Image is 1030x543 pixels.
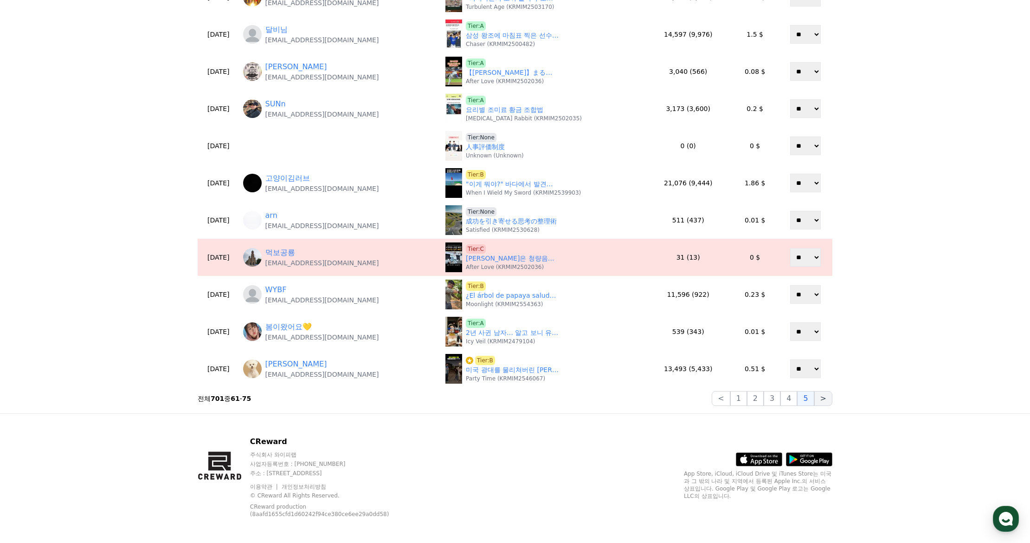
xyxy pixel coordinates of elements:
td: 0 (0) [645,127,731,164]
button: < [712,391,730,406]
p: CReward production (8aafd1655cfd1d60242f94ce380ce6ee29a0dd58) [250,503,399,518]
td: [DATE] [198,53,239,90]
img: 요리별 조미료 황금 조합법 [445,94,462,124]
img: profile_blank.webp [243,25,262,44]
td: 0.01 $ [731,313,779,350]
td: [DATE] [198,276,239,313]
img: https://cdn.creward.net/profile/user/profile_blank.webp [243,285,262,304]
p: [EMAIL_ADDRESS][DOMAIN_NAME] [265,35,379,45]
a: 【[PERSON_NAME]】まるで別人のようだった、監督も絶賛！ [466,68,559,78]
td: 31 (13) [645,239,731,276]
a: [PERSON_NAME] [265,61,327,72]
p: [MEDICAL_DATA] Rabbit (KRMIM2502035) [466,115,582,122]
p: Party Time (KRMIM2546067) [466,375,545,382]
p: [EMAIL_ADDRESS][DOMAIN_NAME] [265,295,379,305]
a: 요리별 조미료 황금 조합법 [466,105,543,115]
td: 3,173 (3,600) [645,90,731,127]
p: Icy Veil (KRMIM2479104) [466,338,535,345]
img: 삼성 왕조에 마침표 찍은 선수 #야구 #kbo #shorts [445,20,462,49]
button: > [814,391,832,406]
td: 0.23 $ [731,276,779,313]
img: 【佐々木朗希】まるで別人のようだった、監督も絶賛！ [445,57,462,86]
img: "이게 뭐야?" 바다에서 발견한 수상한 물체 [445,168,462,198]
a: 봄이왔어요💛 [265,321,312,333]
td: [DATE] [198,90,239,127]
td: 3,040 (566) [645,53,731,90]
span: 설정 [143,308,154,316]
td: 21,076 (9,444) [645,164,731,202]
a: "이게 뭐야?" 바다에서 발견한 수상한 물체 [466,179,559,189]
strong: 701 [211,395,224,402]
td: 1.5 $ [731,16,779,53]
img: http://k.kakaocdn.net/dn/bAF5bZ/btsKkGXrnax/irsIndM7HCgefiFA55UrHk/img_640x640.jpg [243,322,262,341]
a: Tier:B [466,356,495,365]
td: 0.2 $ [731,90,779,127]
a: 이용약관 [250,484,279,490]
a: [PERSON_NAME]은 청량음료 모델 계약? [PERSON_NAME]는 자전거로 장비 계약? #이선빈 #이수지 [466,254,559,263]
p: 전체 중 - [198,394,251,403]
a: 고양이김러브 [265,173,310,184]
td: 0.51 $ [731,350,779,387]
a: 人事評価制度 [466,142,505,152]
a: 달비님 [265,24,288,35]
strong: 75 [242,395,251,402]
p: Satisfied (KRMIM2530628) [466,226,540,234]
span: 홈 [29,308,35,316]
img: https://cdn.creward.net/profile/user/YY02Feb 3, 2025111948_f449cef82f809b920d244e00817e85147cead7... [243,62,262,81]
span: Tier:A [466,319,486,328]
p: When I Wield My Sword (KRMIM2539903) [466,189,581,196]
a: [PERSON_NAME] [265,359,327,370]
button: 4 [780,391,797,406]
p: [EMAIL_ADDRESS][DOMAIN_NAME] [265,110,379,119]
a: 대화 [61,294,120,318]
strong: 61 [231,395,239,402]
td: 14,597 (9,976) [645,16,731,53]
button: 3 [764,391,780,406]
p: [EMAIL_ADDRESS][DOMAIN_NAME] [265,370,379,379]
a: 설정 [120,294,178,318]
td: [DATE] [198,16,239,53]
a: Tier:B [466,281,486,291]
span: Tier:C [466,244,486,254]
p: © CReward All Rights Reserved. [250,492,413,499]
p: Turbulent Age (KRMIM2503170) [466,3,554,11]
td: [DATE] [198,164,239,202]
p: [EMAIL_ADDRESS][DOMAIN_NAME] [265,221,379,230]
img: 이선빈은 청량음료 모델 계약? 이수지는 자전거로 장비 계약? #이선빈 #이수지 [445,242,462,272]
a: 2년 사귄 남자… 알고 보니 유부남?! 상간녀 소송 당했습니다 [466,328,559,338]
p: Chaser (KRMIM2500482) [466,40,535,48]
p: App Store, iCloud, iCloud Drive 및 iTunes Store는 미국과 그 밖의 나라 및 지역에서 등록된 Apple Inc.의 서비스 상표입니다. Goo... [684,470,832,500]
img: http://k.kakaocdn.net/dn/47ctr/btsIEludmxQ/cToEgFkeSPk8o8s7DJ6QVk/img_640x640.jpg [243,360,262,378]
td: [DATE] [198,202,239,239]
p: Moonlight (KRMIM2554363) [466,301,543,308]
td: 511 (437) [645,202,731,239]
td: 0 $ [731,127,779,164]
p: After Love (KRMIM2502036) [466,78,544,85]
td: 1.86 $ [731,164,779,202]
td: [DATE] [198,350,239,387]
a: Tier:None [466,207,496,216]
p: 사업자등록번호 : [PHONE_NUMBER] [250,460,413,468]
td: [DATE] [198,313,239,350]
a: ¿El árbol de papaya saludable fue destruido así?#knowledge #youtubeshorts [466,291,559,301]
img: 人事評価制度 [445,131,462,161]
a: Tier:None [466,133,496,142]
td: 0 $ [731,239,779,276]
a: Tier:A [466,59,486,68]
button: 2 [747,391,764,406]
img: https://cdn.creward.net/profile/user/YY07Jul 11, 2025121517_ab181be5be8e30df1a887635d4029522e36d9... [243,211,262,229]
a: SUNn [265,98,286,110]
p: [EMAIL_ADDRESS][DOMAIN_NAME] [265,184,379,193]
a: WYBF [265,284,287,295]
p: [EMAIL_ADDRESS][DOMAIN_NAME] [265,333,379,342]
a: 成功を引き寄せる思考の整理術 [466,216,557,226]
a: 홈 [3,294,61,318]
span: Tier:A [466,21,486,31]
span: 대화 [85,309,96,316]
a: Tier:B [466,170,486,179]
td: [DATE] [198,127,239,164]
img: http://k.kakaocdn.net/dn/cPpAE5/btsk9kSqXTD/Nb9p3z5I1CxQBM11iy7imk/img_640x640.jpg [243,99,262,118]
